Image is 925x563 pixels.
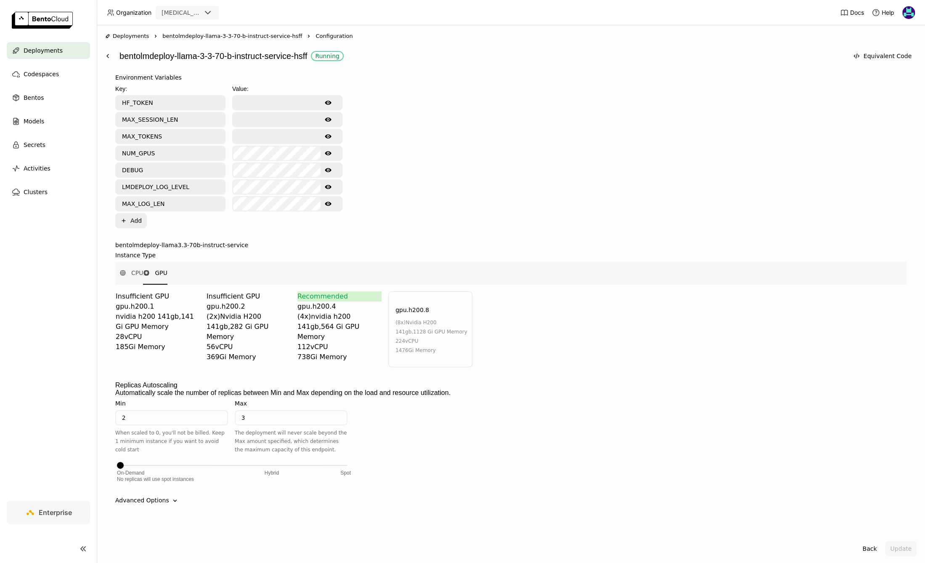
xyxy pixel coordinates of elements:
span: Codespaces [24,69,59,79]
button: Back [857,541,882,556]
button: Show password text [321,96,336,109]
a: Docs [840,8,864,17]
img: logo [12,12,73,29]
button: Equivalent Code [848,48,917,64]
button: Add [115,213,147,228]
a: Activities [7,160,90,177]
div: gpu.h200.8(8x)nvidia h200 141gb,1128 Gi GPU Memory224vCPU1476Gi Memory [388,291,472,367]
input: Key [116,163,225,177]
div: Recommended [297,291,382,302]
button: Show password text [321,163,336,177]
svg: Show password text [325,184,331,190]
nav: Breadcrumbs navigation [105,32,917,40]
div: Instance Type [115,252,156,259]
img: David Zhu [902,6,915,19]
input: Key [116,130,225,143]
div: Insufficient GPU [116,291,200,302]
div: Key: [115,84,225,93]
svg: Plus [120,217,127,224]
input: Key [116,180,225,194]
button: Show password text [321,180,336,194]
div: Advanced Options [115,496,169,504]
span: Activities [24,163,50,173]
button: Update [885,541,917,556]
span: nvidia h200 141gb [297,312,350,331]
a: Clusters [7,184,90,200]
div: Hybrid [265,470,279,476]
div: gpu.h200.4 [297,302,382,312]
div: Max [235,400,247,407]
span: GPU [155,269,167,277]
span: Models [24,116,44,126]
span: Deployments [113,32,149,40]
input: Selected revia. [202,9,203,17]
svg: Show password text [325,99,331,106]
span: bentolmdeploy-llama-3-3-70-b-instruct-service-hsff [162,32,302,40]
div: 56 vCPU [207,342,291,352]
div: (8x) , 1128 Gi GPU Memory [395,318,468,336]
div: Replicas Autoscaling [115,382,178,389]
button: Show password text [321,197,336,211]
span: Clusters [24,187,48,197]
input: Key [116,147,225,160]
svg: Show password text [325,150,331,157]
span: Enterprise [39,508,72,517]
div: 185Gi Memory [116,342,200,352]
svg: Show password text [325,116,331,123]
span: nvidia h200 141gb [395,320,437,335]
svg: Show password text [325,133,331,140]
div: 112 vCPU [297,342,382,352]
div: Spot [340,470,351,476]
div: bentolmdeploy-llama-3-3-70-b-instruct-service-hsff [119,48,844,64]
div: Min [115,400,126,407]
span: nvidia h200 141gb [116,312,179,320]
div: 224 vCPU [395,336,468,346]
div: gpu.h200.1 [116,302,200,312]
div: Running [315,53,339,59]
svg: Down [171,496,179,505]
svg: Show password text [325,200,331,207]
div: Automatically scale the number of replicas between Min and Max depending on the load and resource... [115,389,906,397]
div: (2x) , 282 Gi GPU Memory [207,312,291,342]
span: Bentos [24,93,44,103]
div: The deployment will never scale beyond the Max amount specified, which determines the maximum cap... [235,429,347,454]
span: Configuration [315,32,353,40]
div: gpu.h200.2 [207,302,291,312]
input: Key [116,197,225,211]
div: Help [872,8,894,17]
div: 1476Gi Memory [395,346,468,355]
div: 369Gi Memory [207,352,291,362]
span: Secrets [24,140,45,150]
svg: Show password text [325,167,331,173]
a: Codespaces [7,66,90,83]
button: Show password text [321,130,336,143]
span: Docs [850,9,864,16]
div: Environment Variables [115,74,182,81]
div: gpu.h200.8 [395,305,429,315]
input: Key [116,113,225,126]
span: Help [882,9,894,16]
div: (4x) , 564 Gi GPU Memory [297,312,382,342]
a: Models [7,113,90,130]
span: nvidia h200 141gb [207,312,261,331]
label: bentolmdeploy-llama3.3-70b-instruct-service [115,242,906,248]
a: Enterprise [7,501,90,524]
svg: Right [305,33,312,40]
div: [MEDICAL_DATA] [162,8,201,17]
div: Advanced Options [115,496,906,505]
a: Secrets [7,136,90,153]
button: Show password text [321,147,336,160]
a: Deployments [7,42,90,59]
div: Deployments [105,32,149,40]
span: CPU [131,269,143,277]
div: Insufficient GPUgpu.h200.2(2x)nvidia h200 141gb,282 Gi GPU Memory56vCPU369Gi Memory [207,291,291,367]
div: Value: [232,84,342,93]
div: Recommendedgpu.h200.4(4x)nvidia h200 141gb,564 Gi GPU Memory112vCPU738Gi Memory [297,291,382,367]
button: Show password text [321,113,336,126]
svg: Right [152,33,159,40]
a: Bentos [7,89,90,106]
span: Organization [116,9,151,16]
div: On-Demand [117,470,144,476]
